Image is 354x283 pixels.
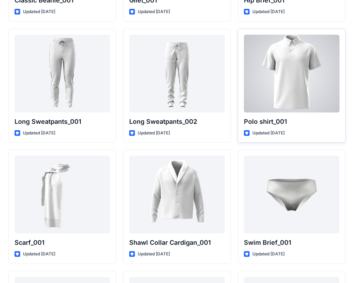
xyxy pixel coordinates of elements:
[138,250,170,258] p: Updated [DATE]
[244,35,339,112] a: Polo shirt_001
[138,129,170,137] p: Updated [DATE]
[244,238,339,248] p: Swim Brief_001
[252,250,285,258] p: Updated [DATE]
[138,8,170,16] p: Updated [DATE]
[23,8,55,16] p: Updated [DATE]
[129,117,225,127] p: Long Sweatpants_002
[244,117,339,127] p: Polo shirt_001
[15,238,110,248] p: Scarf_001
[15,35,110,112] a: Long Sweatpants_001
[252,129,285,137] p: Updated [DATE]
[15,117,110,127] p: Long Sweatpants_001
[23,250,55,258] p: Updated [DATE]
[129,156,225,233] a: Shawl Collar Cardigan_001
[15,156,110,233] a: Scarf_001
[129,35,225,112] a: Long Sweatpants_002
[23,129,55,137] p: Updated [DATE]
[252,8,285,16] p: Updated [DATE]
[129,238,225,248] p: Shawl Collar Cardigan_001
[244,156,339,233] a: Swim Brief_001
